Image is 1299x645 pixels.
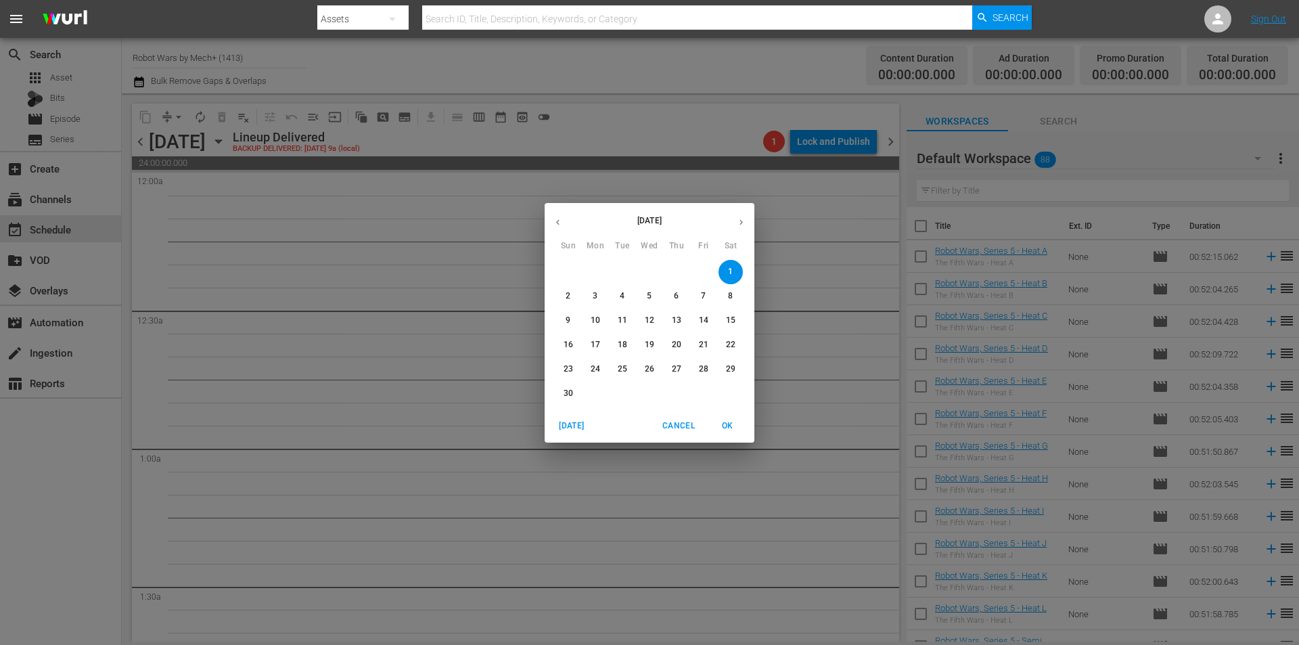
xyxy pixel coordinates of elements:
button: 1 [719,260,743,284]
button: 20 [664,333,689,357]
button: 26 [637,357,662,382]
img: ans4CAIJ8jUAAAAAAAAAAAAAAAAAAAAAAAAgQb4GAAAAAAAAAAAAAAAAAAAAAAAAJMjXAAAAAAAAAAAAAAAAAAAAAAAAgAT5G... [32,3,97,35]
span: menu [8,11,24,27]
button: 16 [556,333,580,357]
p: 22 [726,339,735,351]
button: 21 [691,333,716,357]
p: 5 [647,290,652,302]
p: 1 [728,266,733,277]
p: 28 [699,363,708,375]
span: Search [993,5,1028,30]
p: 7 [701,290,706,302]
button: 14 [691,309,716,333]
p: 8 [728,290,733,302]
p: 27 [672,363,681,375]
p: 9 [566,315,570,326]
button: Cancel [657,415,700,437]
p: 6 [674,290,679,302]
button: 5 [637,284,662,309]
p: 10 [591,315,600,326]
p: 15 [726,315,735,326]
button: 4 [610,284,635,309]
button: 30 [556,382,580,406]
span: Cancel [662,419,695,433]
button: 25 [610,357,635,382]
p: 19 [645,339,654,351]
p: 4 [620,290,624,302]
button: 9 [556,309,580,333]
span: [DATE] [555,419,588,433]
p: 17 [591,339,600,351]
button: OK [706,415,749,437]
p: 20 [672,339,681,351]
p: 14 [699,315,708,326]
span: Tue [610,240,635,253]
p: [DATE] [571,215,728,227]
span: Mon [583,240,608,253]
span: Thu [664,240,689,253]
button: 7 [691,284,716,309]
button: 13 [664,309,689,333]
p: 23 [564,363,573,375]
p: 16 [564,339,573,351]
p: 12 [645,315,654,326]
p: 25 [618,363,627,375]
span: Wed [637,240,662,253]
button: 15 [719,309,743,333]
button: 10 [583,309,608,333]
button: 17 [583,333,608,357]
span: Sun [556,240,580,253]
p: 21 [699,339,708,351]
button: 19 [637,333,662,357]
button: 3 [583,284,608,309]
p: 29 [726,363,735,375]
p: 30 [564,388,573,399]
p: 2 [566,290,570,302]
button: 28 [691,357,716,382]
button: 24 [583,357,608,382]
button: 23 [556,357,580,382]
p: 26 [645,363,654,375]
span: Fri [691,240,716,253]
p: 11 [618,315,627,326]
button: 27 [664,357,689,382]
span: OK [711,419,744,433]
button: 2 [556,284,580,309]
button: 18 [610,333,635,357]
button: 22 [719,333,743,357]
p: 13 [672,315,681,326]
span: Sat [719,240,743,253]
button: 12 [637,309,662,333]
button: [DATE] [550,415,593,437]
p: 3 [593,290,597,302]
p: 24 [591,363,600,375]
button: 6 [664,284,689,309]
button: 8 [719,284,743,309]
button: 11 [610,309,635,333]
p: 18 [618,339,627,351]
button: 29 [719,357,743,382]
a: Sign Out [1251,14,1286,24]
